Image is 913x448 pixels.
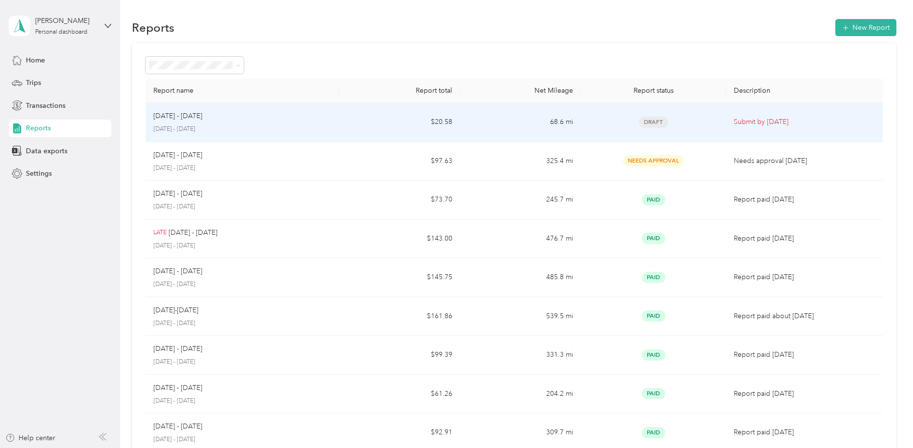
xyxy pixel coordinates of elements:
span: Needs Approval [623,155,684,166]
p: [DATE] - [DATE] [153,111,202,122]
h1: Reports [132,22,174,33]
div: Personal dashboard [35,29,87,35]
td: $61.26 [339,375,460,414]
p: [DATE] - [DATE] [169,227,217,238]
div: Report status [589,86,718,95]
p: [DATE]-[DATE] [153,305,198,316]
button: Help center [5,433,55,443]
td: 245.7 mi [460,181,581,220]
span: Paid [642,427,665,438]
p: [DATE] - [DATE] [153,383,202,393]
span: Settings [26,168,52,179]
p: Report paid [DATE] [734,349,879,360]
span: Paid [642,272,665,283]
p: [DATE] - [DATE] [153,164,331,173]
p: [DATE] - [DATE] [153,242,331,250]
p: LATE [153,228,167,237]
span: Reports [26,123,51,133]
td: $97.63 [339,142,460,181]
p: [DATE] - [DATE] [153,266,202,277]
td: $145.75 [339,258,460,297]
p: [DATE] - [DATE] [153,319,331,328]
p: [DATE] - [DATE] [153,188,202,199]
td: $20.58 [339,103,460,142]
td: 331.3 mi [460,336,581,375]
td: 325.4 mi [460,142,581,181]
p: [DATE] - [DATE] [153,203,331,211]
th: Report total [339,79,460,103]
p: [DATE] - [DATE] [153,435,331,444]
td: 476.7 mi [460,220,581,259]
span: Paid [642,388,665,399]
p: Needs approval [DATE] [734,156,879,166]
th: Description [726,79,887,103]
p: [DATE] - [DATE] [153,150,202,161]
th: Report name [146,79,339,103]
td: 68.6 mi [460,103,581,142]
span: Transactions [26,101,65,111]
span: Paid [642,194,665,205]
p: Submit by [DATE] [734,117,879,127]
p: Report paid [DATE] [734,233,879,244]
td: $73.70 [339,181,460,220]
p: [DATE] - [DATE] [153,344,202,354]
p: [DATE] - [DATE] [153,397,331,406]
p: Report paid [DATE] [734,427,879,438]
td: 485.8 mi [460,258,581,297]
p: Report paid about [DATE] [734,311,879,322]
span: Paid [642,310,665,322]
span: Home [26,55,45,65]
span: Paid [642,349,665,361]
p: [DATE] - [DATE] [153,125,331,134]
p: [DATE] - [DATE] [153,280,331,289]
p: Report paid [DATE] [734,388,879,399]
th: Net Mileage [460,79,581,103]
span: Trips [26,78,41,88]
td: $143.00 [339,220,460,259]
span: Paid [642,233,665,244]
span: Draft [639,117,668,128]
td: $161.86 [339,297,460,336]
p: [DATE] - [DATE] [153,421,202,432]
div: [PERSON_NAME] [35,16,96,26]
iframe: Everlance-gr Chat Button Frame [858,393,913,448]
td: 539.5 mi [460,297,581,336]
p: Report paid [DATE] [734,272,879,283]
p: Report paid [DATE] [734,194,879,205]
span: Data exports [26,146,67,156]
button: New Report [835,19,896,36]
td: $99.39 [339,336,460,375]
td: 204.2 mi [460,375,581,414]
p: [DATE] - [DATE] [153,358,331,367]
